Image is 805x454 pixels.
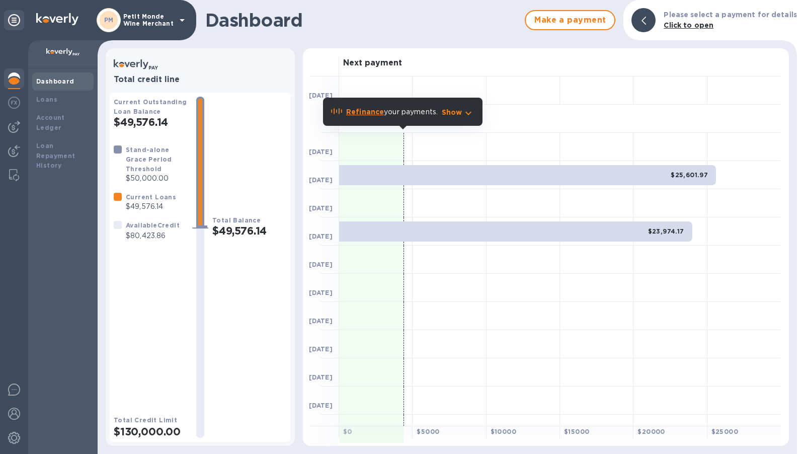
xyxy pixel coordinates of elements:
[442,107,462,117] p: Show
[664,11,797,19] b: Please select a payment for details
[114,98,187,115] b: Current Outstanding Loan Balance
[126,146,172,173] b: Stand-alone Grace Period Threshold
[114,75,287,85] h3: Total credit line
[123,13,174,27] p: Petit Monde Wine Merchant
[417,428,439,435] b: $ 5000
[637,428,665,435] b: $ 20000
[114,416,177,424] b: Total Credit Limit
[648,228,684,235] b: $23,974.17
[491,428,516,435] b: $ 10000
[346,107,438,117] p: your payments.
[36,13,78,25] img: Logo
[664,21,713,29] b: Click to open
[346,108,384,116] b: Refinance
[525,10,615,30] button: Make a payment
[309,92,333,99] b: [DATE]
[126,193,176,201] b: Current Loans
[126,231,180,241] p: $80,423.86
[8,97,20,109] img: Foreign exchange
[4,10,24,30] div: Unpin categories
[442,107,474,117] button: Show
[126,201,176,212] p: $49,576.14
[36,96,57,103] b: Loans
[671,171,708,179] b: $25,601.97
[309,176,333,184] b: [DATE]
[309,317,333,325] b: [DATE]
[309,373,333,381] b: [DATE]
[36,114,65,131] b: Account Ledger
[126,221,180,229] b: Available Credit
[114,425,188,438] h2: $130,000.00
[309,233,333,240] b: [DATE]
[309,402,333,409] b: [DATE]
[205,10,520,31] h1: Dashboard
[309,204,333,212] b: [DATE]
[711,428,738,435] b: $ 25000
[309,345,333,353] b: [DATE]
[564,428,589,435] b: $ 15000
[309,261,333,268] b: [DATE]
[309,148,333,156] b: [DATE]
[343,58,402,68] h3: Next payment
[104,16,114,24] b: PM
[212,224,287,237] h2: $49,576.14
[36,142,75,170] b: Loan Repayment History
[534,14,606,26] span: Make a payment
[309,289,333,296] b: [DATE]
[114,116,188,128] h2: $49,576.14
[36,78,74,85] b: Dashboard
[126,173,188,184] p: $50,000.00
[212,216,261,224] b: Total Balance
